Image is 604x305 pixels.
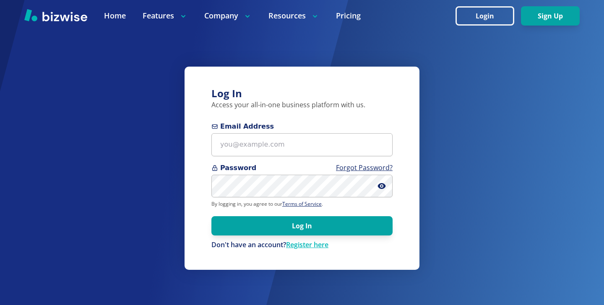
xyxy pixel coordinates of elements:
p: Access your all-in-one business platform with us. [211,101,393,110]
button: Login [456,6,514,26]
p: Don't have an account? [211,240,393,250]
img: Bizwise Logo [24,9,87,21]
span: Password [211,163,393,173]
a: Home [104,10,126,21]
button: Sign Up [521,6,580,26]
div: Don't have an account?Register here [211,240,393,250]
a: Terms of Service [282,200,322,207]
a: Login [456,12,521,20]
a: Pricing [336,10,361,21]
p: Resources [268,10,319,21]
button: Log In [211,216,393,235]
a: Register here [286,240,328,249]
p: By logging in, you agree to our . [211,201,393,207]
h3: Log In [211,87,393,101]
span: Email Address [211,121,393,132]
input: you@example.com [211,133,393,156]
a: Forgot Password? [336,163,393,172]
p: Features [143,10,187,21]
a: Sign Up [521,12,580,20]
p: Company [204,10,252,21]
